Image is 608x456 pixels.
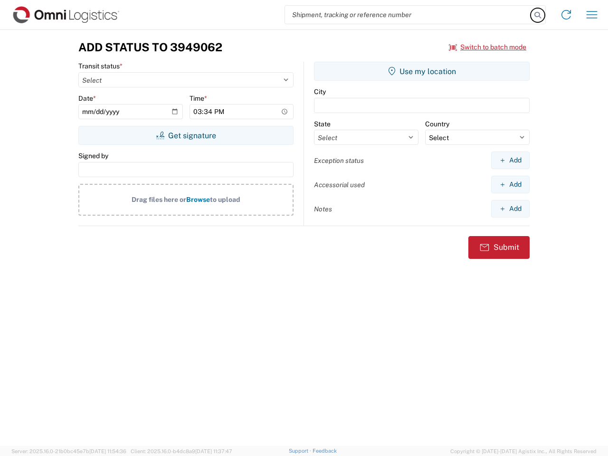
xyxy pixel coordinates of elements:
[449,39,526,55] button: Switch to batch mode
[314,120,331,128] label: State
[491,152,530,169] button: Add
[186,196,210,203] span: Browse
[78,94,96,103] label: Date
[78,40,222,54] h3: Add Status to 3949062
[491,176,530,193] button: Add
[314,180,365,189] label: Accessorial used
[210,196,240,203] span: to upload
[289,448,313,454] a: Support
[314,87,326,96] label: City
[78,126,294,145] button: Get signature
[195,448,232,454] span: [DATE] 11:37:47
[468,236,530,259] button: Submit
[78,152,108,160] label: Signed by
[89,448,126,454] span: [DATE] 11:54:36
[491,200,530,218] button: Add
[131,448,232,454] span: Client: 2025.16.0-b4dc8a9
[314,156,364,165] label: Exception status
[132,196,186,203] span: Drag files here or
[190,94,207,103] label: Time
[11,448,126,454] span: Server: 2025.16.0-21b0bc45e7b
[314,62,530,81] button: Use my location
[285,6,531,24] input: Shipment, tracking or reference number
[314,205,332,213] label: Notes
[450,447,597,456] span: Copyright © [DATE]-[DATE] Agistix Inc., All Rights Reserved
[313,448,337,454] a: Feedback
[425,120,449,128] label: Country
[78,62,123,70] label: Transit status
